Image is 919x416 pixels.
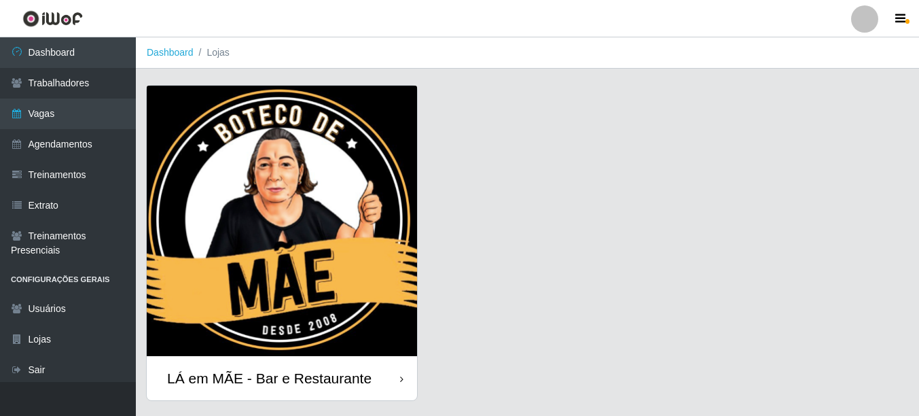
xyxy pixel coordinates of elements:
img: cardImg [147,86,417,356]
div: LÁ em MÃE - Bar e Restaurante [167,370,372,387]
li: Lojas [194,46,230,60]
a: Dashboard [147,47,194,58]
a: LÁ em MÃE - Bar e Restaurante [147,86,417,400]
img: CoreUI Logo [22,10,83,27]
nav: breadcrumb [136,37,919,69]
